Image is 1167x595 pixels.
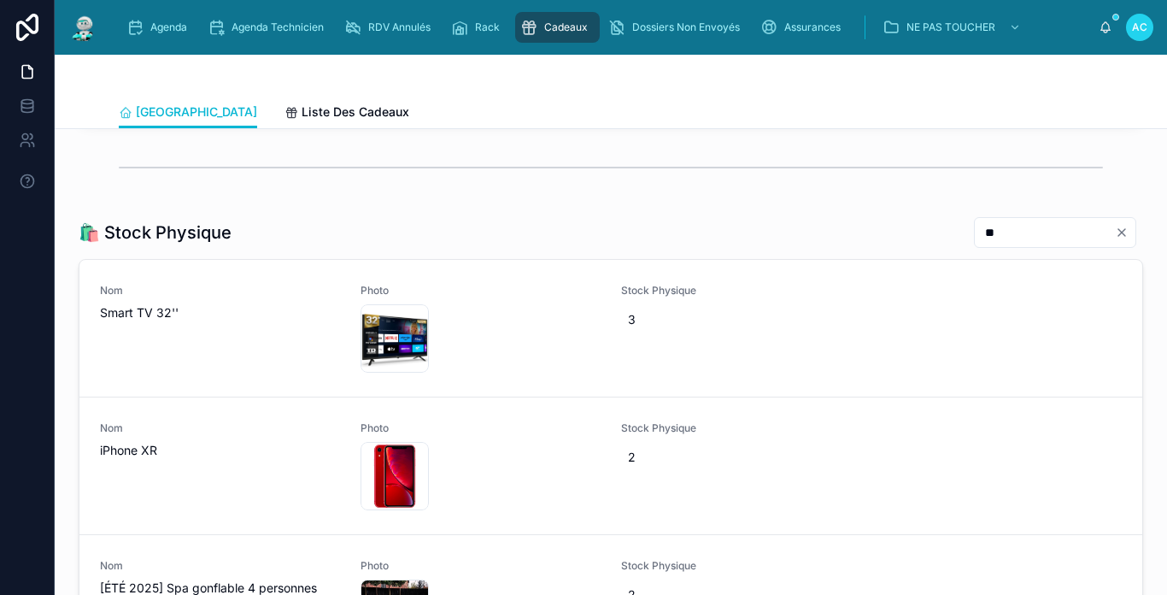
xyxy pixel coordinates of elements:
h1: 🛍️ Stock Physique [79,221,232,244]
a: RDV Annulés [339,12,443,43]
button: Clear [1115,226,1135,239]
span: RDV Annulés [368,21,431,34]
span: Stock Physique [621,421,861,435]
a: Agenda Technicien [202,12,336,43]
span: Nom [100,421,340,435]
span: Liste Des Cadeaux [302,103,409,121]
span: Photo [361,284,601,297]
span: Stock Physique [621,559,861,573]
a: [GEOGRAPHIC_DATA] [119,97,257,129]
a: Cadeaux [515,12,600,43]
span: Assurances [784,21,841,34]
span: Dossiers Non Envoyés [632,21,740,34]
span: Agenda [150,21,187,34]
span: 2 [628,449,854,466]
a: Rack [446,12,512,43]
a: Dossiers Non Envoyés [603,12,752,43]
span: Nom [100,284,340,297]
a: Liste Des Cadeaux [284,97,409,131]
span: NE PAS TOUCHER [906,21,995,34]
span: Smart TV 32'' [100,304,340,321]
span: Stock Physique [621,284,861,297]
span: [GEOGRAPHIC_DATA] [136,103,257,121]
span: Cadeaux [544,21,588,34]
span: Photo [361,421,601,435]
a: Agenda [121,12,199,43]
span: Nom [100,559,340,573]
span: Photo [361,559,601,573]
a: NE PAS TOUCHER [877,12,1029,43]
img: App logo [68,14,99,41]
span: iPhone XR [100,442,340,459]
span: AC [1132,21,1147,34]
a: Assurances [755,12,853,43]
span: Rack [475,21,500,34]
span: 3 [628,311,854,328]
div: scrollable content [113,9,1099,46]
span: Agenda Technicien [232,21,324,34]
